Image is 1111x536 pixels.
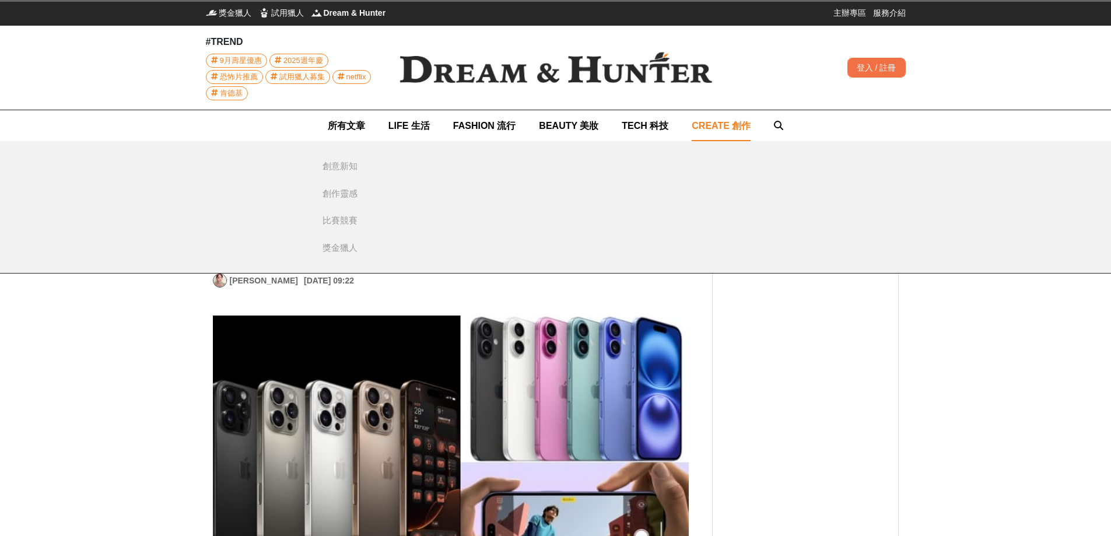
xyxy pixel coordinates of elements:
[323,187,381,201] a: 創作靈感
[206,35,381,49] div: #TREND
[453,110,516,141] a: FASHION 流行
[388,110,430,141] a: LIFE 生活
[323,187,358,201] div: 創作靈感
[692,110,751,141] a: CREATE 創作
[206,7,218,19] img: 獎金獵人
[847,58,906,78] div: 登入 / 註冊
[332,70,371,84] a: netflix
[213,274,226,287] img: Avatar
[283,54,323,67] span: 2025週年慶
[206,7,251,19] a: 獎金獵人獎金獵人
[258,7,304,19] a: 試用獵人試用獵人
[220,87,243,100] span: 肯德基
[304,275,354,287] div: [DATE] 09:22
[328,121,365,131] span: 所有文章
[206,86,248,100] a: 肯德基
[219,7,251,19] span: 獎金獵人
[381,33,731,102] img: Dream & Hunter
[311,7,386,19] a: Dream & HunterDream & Hunter
[873,7,906,19] a: 服務介紹
[311,7,323,19] img: Dream & Hunter
[230,275,298,287] a: [PERSON_NAME]
[833,7,866,19] a: 主辦專區
[692,121,751,131] span: CREATE 創作
[323,160,381,173] a: 創意新知
[539,110,598,141] a: BEAUTY 美妝
[213,274,227,288] a: Avatar
[269,54,328,68] a: 2025週年慶
[453,121,516,131] span: FASHION 流行
[271,7,304,19] span: 試用獵人
[622,121,668,131] span: TECH 科技
[220,54,262,67] span: 9月壽星優惠
[388,121,430,131] span: LIFE 生活
[622,110,668,141] a: TECH 科技
[258,7,270,19] img: 試用獵人
[279,71,325,83] span: 試用獵人募集
[323,241,381,255] a: 獎金獵人
[265,70,330,84] a: 試用獵人募集
[323,160,358,173] div: 創意新知
[328,110,365,141] a: 所有文章
[346,71,366,83] span: netflix
[206,70,263,84] a: 恐怖片推薦
[220,71,258,83] span: 恐怖片推薦
[323,214,381,227] a: 比賽競賽
[539,121,598,131] span: BEAUTY 美妝
[323,241,358,255] div: 獎金獵人
[324,7,386,19] span: Dream & Hunter
[206,54,267,68] a: 9月壽星優惠
[323,214,358,227] div: 比賽競賽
